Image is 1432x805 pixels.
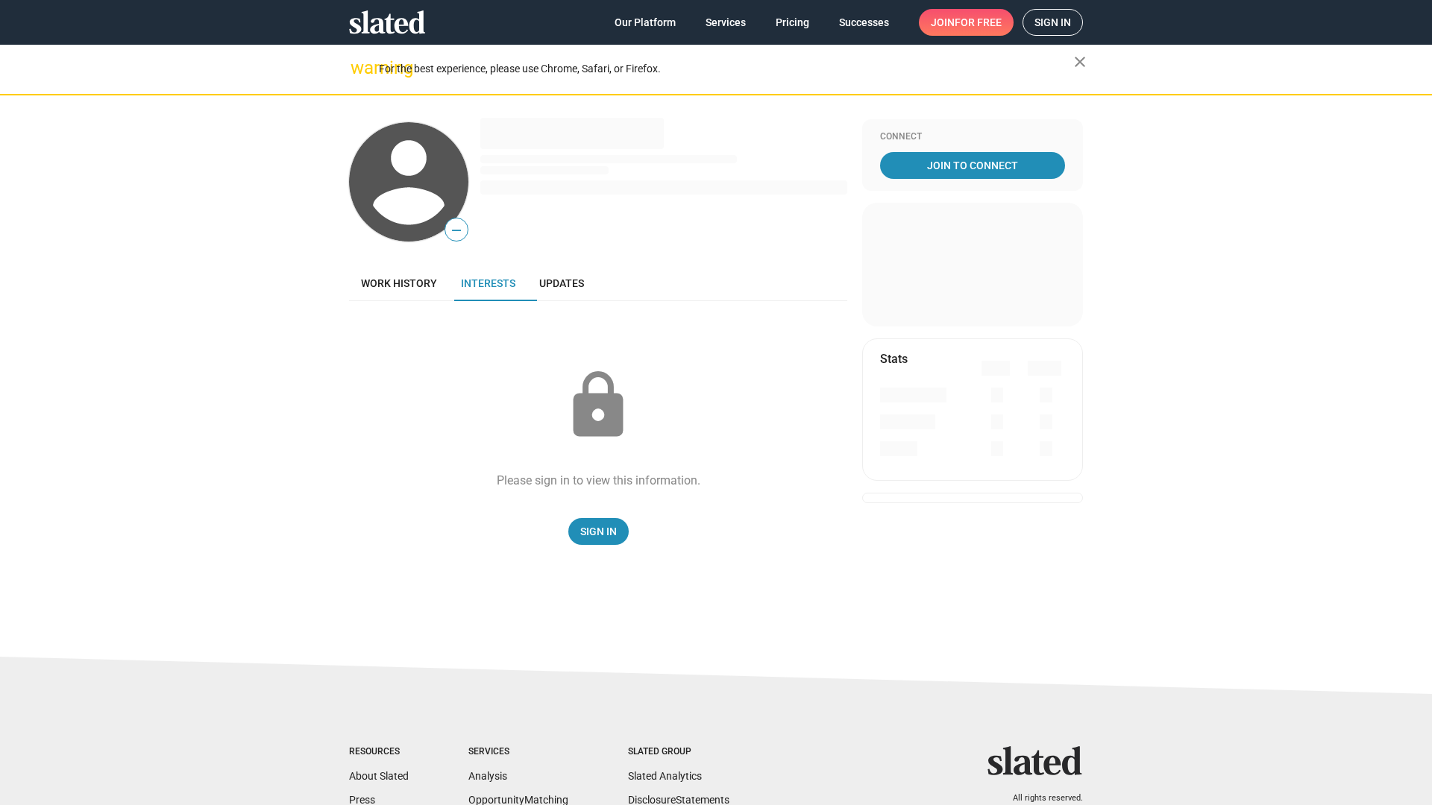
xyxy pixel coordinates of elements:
[1023,9,1083,36] a: Sign in
[349,265,449,301] a: Work history
[628,746,729,758] div: Slated Group
[349,770,409,782] a: About Slated
[449,265,527,301] a: Interests
[351,59,368,77] mat-icon: warning
[1071,53,1089,71] mat-icon: close
[561,368,635,443] mat-icon: lock
[880,131,1065,143] div: Connect
[776,9,809,36] span: Pricing
[497,473,700,488] div: Please sign in to view this information.
[379,59,1074,79] div: For the best experience, please use Chrome, Safari, or Firefox.
[603,9,688,36] a: Our Platform
[883,152,1062,179] span: Join To Connect
[468,770,507,782] a: Analysis
[615,9,676,36] span: Our Platform
[827,9,901,36] a: Successes
[839,9,889,36] span: Successes
[568,518,629,545] a: Sign In
[445,221,468,240] span: —
[919,9,1014,36] a: Joinfor free
[880,152,1065,179] a: Join To Connect
[880,351,908,367] mat-card-title: Stats
[468,746,568,758] div: Services
[1034,10,1071,35] span: Sign in
[764,9,821,36] a: Pricing
[694,9,758,36] a: Services
[706,9,746,36] span: Services
[461,277,515,289] span: Interests
[539,277,584,289] span: Updates
[628,770,702,782] a: Slated Analytics
[931,9,1002,36] span: Join
[955,9,1002,36] span: for free
[527,265,596,301] a: Updates
[580,518,617,545] span: Sign In
[349,746,409,758] div: Resources
[361,277,437,289] span: Work history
